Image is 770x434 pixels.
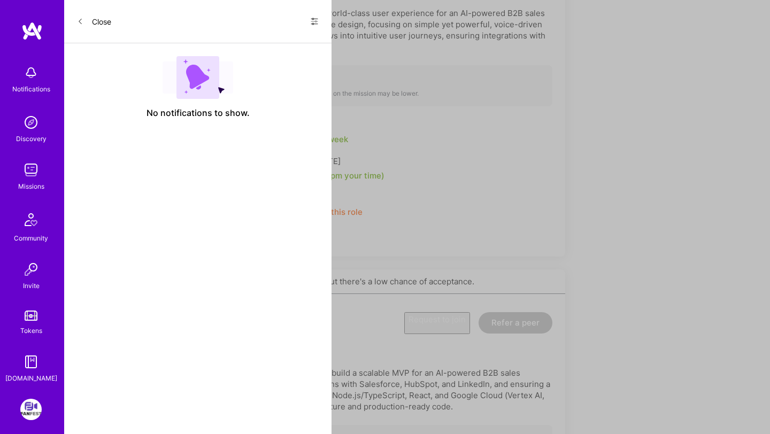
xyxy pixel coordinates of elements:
div: Discovery [16,133,47,144]
button: Close [77,13,111,30]
img: teamwork [20,159,42,181]
div: Tokens [20,325,42,336]
img: tokens [25,311,37,321]
img: Community [18,207,44,232]
img: empty [163,56,233,99]
div: Invite [23,280,40,291]
img: Invite [20,259,42,280]
span: No notifications to show. [147,107,250,119]
div: Community [14,232,48,244]
div: [DOMAIN_NAME] [5,373,57,384]
img: bell [20,62,42,83]
div: Missions [18,181,44,192]
img: logo [21,21,43,41]
img: discovery [20,112,42,133]
img: FanFest: Media Engagement Platform [20,399,42,420]
a: FanFest: Media Engagement Platform [18,399,44,420]
img: guide book [20,351,42,373]
div: Notifications [12,83,50,95]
